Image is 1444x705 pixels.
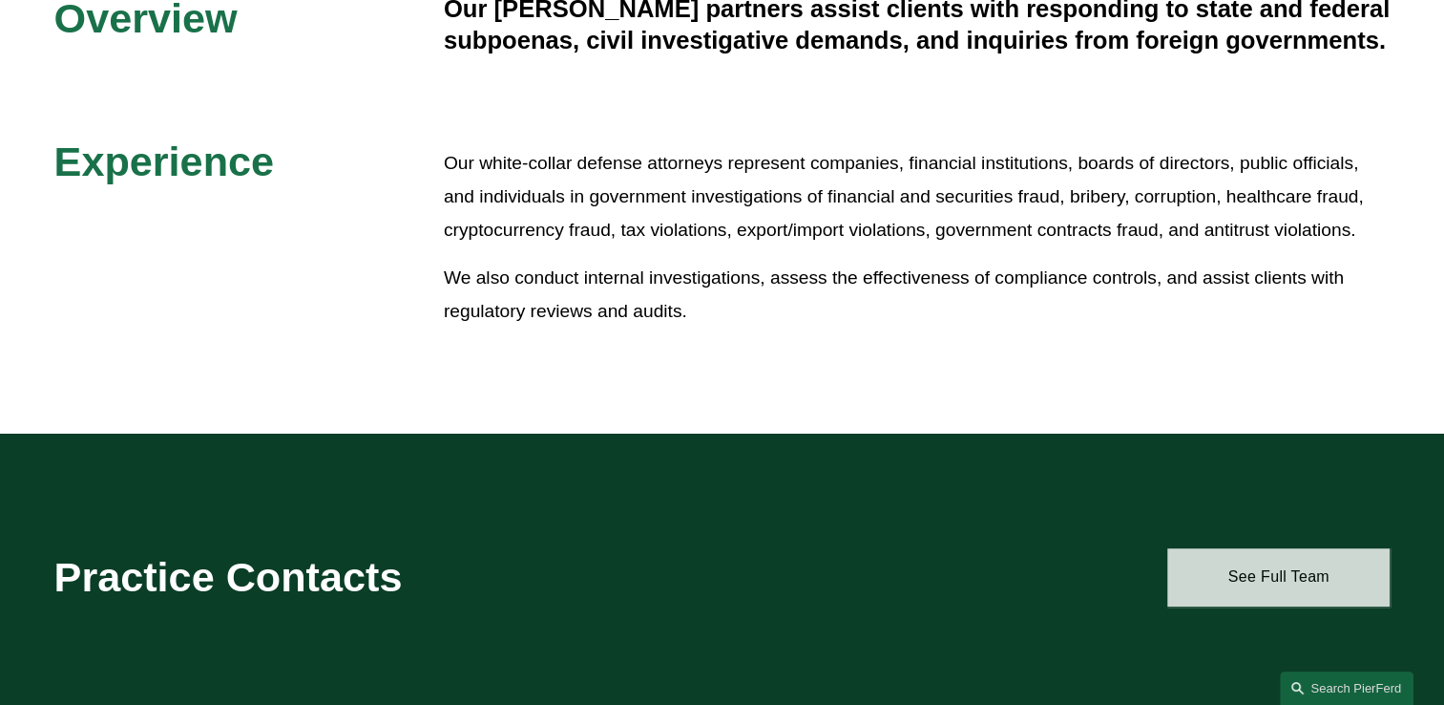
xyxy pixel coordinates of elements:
[54,552,667,602] h2: Practice Contacts
[444,262,1391,328] p: We also conduct internal investigations, assess the effectiveness of compliance controls, and ass...
[54,139,274,184] span: Experience
[444,147,1391,246] p: Our white-collar defense attorneys represent companies, financial institutions, boards of directo...
[1280,672,1413,705] a: Search this site
[1167,548,1390,606] a: See Full Team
